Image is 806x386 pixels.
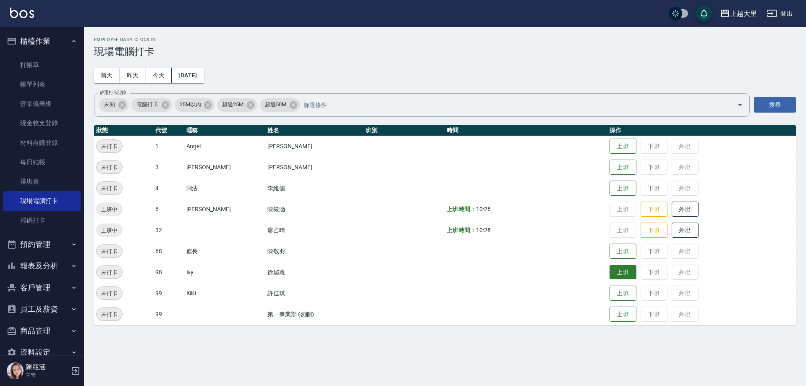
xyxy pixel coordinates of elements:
[3,172,81,191] a: 排班表
[265,283,363,304] td: 許佳琪
[99,100,120,109] span: 未知
[97,142,122,151] span: 未打卡
[97,289,122,298] span: 未打卡
[94,37,796,42] h2: Employee Daily Clock In
[3,75,81,94] a: 帳單列表
[172,68,204,83] button: [DATE]
[153,136,184,157] td: 1
[97,184,122,193] span: 未打卡
[476,227,491,234] span: 10:28
[26,371,68,379] p: 主管
[3,211,81,230] a: 掃碼打卡
[97,268,122,277] span: 未打卡
[96,205,123,214] span: 上班中
[265,304,363,325] td: 第一事業部 (勿刪)
[217,98,257,112] div: 超過25M
[3,277,81,299] button: 客戶管理
[733,98,747,112] button: Open
[7,362,24,379] img: Person
[153,304,184,325] td: 99
[717,5,760,22] button: 上越大里
[94,46,796,58] h3: 現場電腦打卡
[364,125,445,136] th: 班別
[3,191,81,210] a: 現場電腦打卡
[184,241,266,262] td: 處長
[265,136,363,157] td: [PERSON_NAME]
[100,89,126,96] label: 篩選打卡記錄
[131,100,163,109] span: 電腦打卡
[184,262,266,283] td: Ivy
[153,241,184,262] td: 68
[610,181,636,196] button: 上班
[754,97,796,113] button: 搜尋
[610,139,636,154] button: 上班
[217,100,249,109] span: 超過25M
[146,68,172,83] button: 今天
[153,157,184,178] td: 3
[610,160,636,175] button: 上班
[265,125,363,136] th: 姓名
[96,226,123,235] span: 上班中
[672,223,699,238] button: 外出
[131,98,172,112] div: 電腦打卡
[153,220,184,241] td: 32
[99,98,129,112] div: 未知
[301,97,722,112] input: 篩選條件
[641,202,667,217] button: 下班
[184,136,266,157] td: Angel
[97,163,122,172] span: 未打卡
[3,30,81,52] button: 櫃檯作業
[175,100,206,109] span: 25M以內
[3,133,81,152] a: 材料自購登錄
[265,157,363,178] td: [PERSON_NAME]
[3,113,81,133] a: 現金收支登錄
[3,55,81,75] a: 打帳單
[696,5,712,22] button: save
[3,152,81,172] a: 每日結帳
[184,125,266,136] th: 暱稱
[97,247,122,256] span: 未打卡
[607,125,796,136] th: 操作
[641,223,667,238] button: 下班
[265,220,363,241] td: 廖乙晴
[184,283,266,304] td: KiKi
[672,202,699,217] button: 外出
[120,68,146,83] button: 昨天
[153,283,184,304] td: 99
[265,178,363,199] td: 李維儒
[3,255,81,277] button: 報表及分析
[260,98,300,112] div: 超過50M
[3,94,81,113] a: 營業儀表板
[184,157,266,178] td: [PERSON_NAME]
[153,125,184,136] th: 代號
[153,178,184,199] td: 4
[447,227,476,234] b: 上班時間：
[97,310,122,319] span: 未打卡
[730,8,757,19] div: 上越大里
[184,178,266,199] td: 阿法
[265,199,363,220] td: 陳筱涵
[445,125,607,136] th: 時間
[94,125,153,136] th: 狀態
[764,6,796,21] button: 登出
[3,320,81,342] button: 商品管理
[260,100,291,109] span: 超過50M
[3,234,81,255] button: 預約管理
[10,8,34,18] img: Logo
[265,241,363,262] td: 陳敬羽
[610,265,636,280] button: 上班
[447,206,476,213] b: 上班時間：
[265,262,363,283] td: 徐媚蕙
[610,244,636,259] button: 上班
[153,199,184,220] td: 6
[153,262,184,283] td: 98
[184,199,266,220] td: [PERSON_NAME]
[610,286,636,301] button: 上班
[175,98,215,112] div: 25M以內
[26,363,68,371] h5: 陳筱涵
[94,68,120,83] button: 前天
[476,206,491,213] span: 10:26
[3,298,81,320] button: 員工及薪資
[3,341,81,363] button: 資料設定
[610,307,636,322] button: 上班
